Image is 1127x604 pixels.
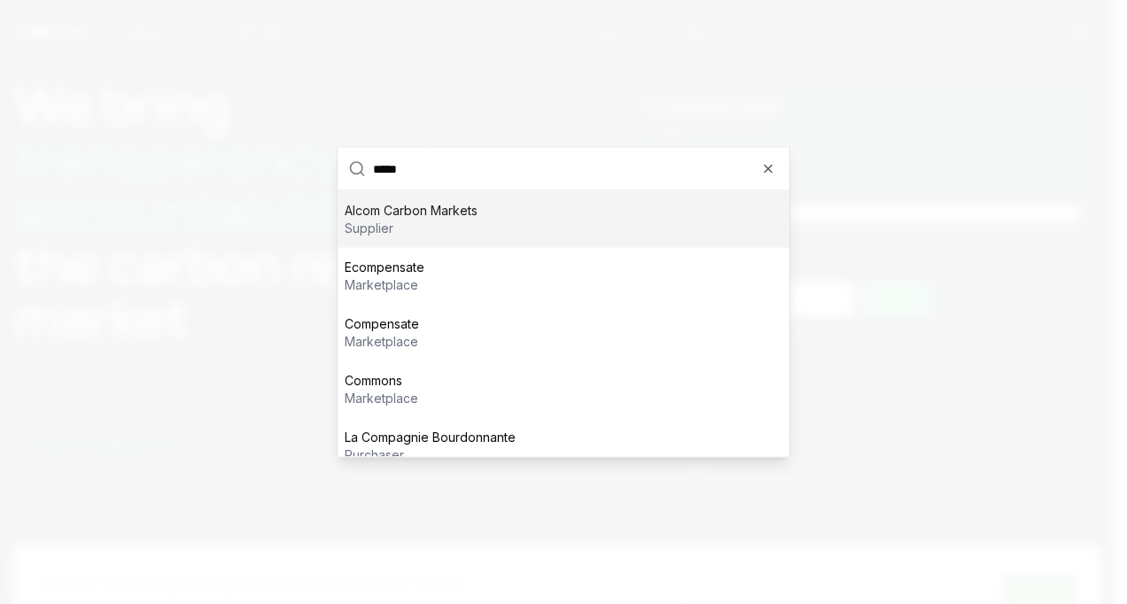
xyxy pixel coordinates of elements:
[345,202,478,220] p: Alcom Carbon Markets
[345,446,516,464] p: purchaser
[345,429,516,446] p: La Compagnie Bourdonnante
[345,315,419,333] p: Compensate
[345,276,424,294] p: marketplace
[345,259,424,276] p: Ecompensate
[345,390,418,407] p: marketplace
[345,333,419,351] p: marketplace
[345,372,418,390] p: Commons
[345,220,478,237] p: supplier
